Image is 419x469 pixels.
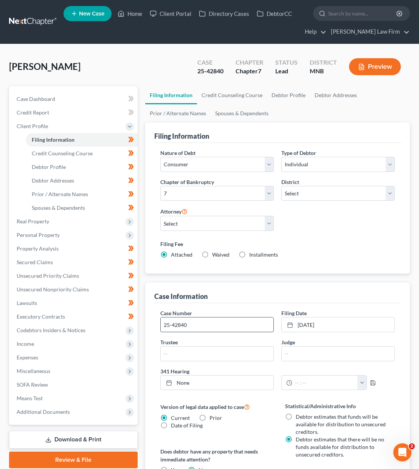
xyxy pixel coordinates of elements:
[282,317,394,332] a: [DATE]
[17,395,43,401] span: Means Test
[32,177,74,184] span: Debtor Addresses
[393,443,411,461] iframe: Intercom live chat
[17,232,60,238] span: Personal Property
[327,25,410,39] a: [PERSON_NAME] Law Firm
[17,381,48,388] span: SOFA Review
[310,67,337,76] div: MNB
[32,164,66,170] span: Debtor Profile
[11,92,138,106] a: Case Dashboard
[285,402,395,410] label: Statistical/Administrative Info
[197,58,223,67] div: Case
[171,422,203,429] span: Date of Filing
[17,354,38,361] span: Expenses
[17,409,70,415] span: Additional Documents
[161,376,273,390] a: None
[197,86,267,104] a: Credit Counseling Course
[161,317,273,332] input: Enter case number...
[160,240,395,248] label: Filing Fee
[236,58,263,67] div: Chapter
[195,7,253,20] a: Directory Cases
[11,106,138,119] a: Credit Report
[236,67,263,76] div: Chapter
[249,251,278,258] span: Installments
[26,187,138,201] a: Prior / Alternate Names
[26,147,138,160] a: Credit Counseling Course
[209,415,222,421] span: Prior
[26,160,138,174] a: Debtor Profile
[281,309,307,317] label: Filing Date
[11,296,138,310] a: Lawsuits
[9,61,81,72] span: [PERSON_NAME]
[26,201,138,215] a: Spouses & Dependents
[17,368,50,374] span: Miscellaneous
[212,251,230,258] span: Waived
[17,300,37,306] span: Lawsuits
[79,11,104,17] span: New Case
[292,376,358,390] input: -- : --
[17,327,85,333] span: Codebtors Insiders & Notices
[160,447,270,463] label: Does debtor have any property that needs immediate attention?
[11,255,138,269] a: Secured Claims
[349,58,401,75] button: Preview
[282,347,394,361] input: --
[310,86,362,104] a: Debtor Addresses
[17,286,89,293] span: Unsecured Nonpriority Claims
[281,178,299,186] label: District
[11,242,138,255] a: Property Analysis
[11,269,138,283] a: Unsecured Priority Claims
[275,67,298,76] div: Lead
[26,133,138,147] a: Filing Information
[17,123,48,129] span: Client Profile
[160,178,214,186] label: Chapter of Bankruptcy
[154,292,208,301] div: Case Information
[160,309,192,317] label: Case Number
[17,218,49,224] span: Real Property
[160,149,196,157] label: Nature of Debt
[160,207,188,216] label: Attorney
[26,174,138,187] a: Debtor Addresses
[9,431,138,449] a: Download & Print
[32,136,74,143] span: Filing Information
[145,86,197,104] a: Filing Information
[281,149,316,157] label: Type of Debtor
[32,150,93,156] span: Credit Counseling Course
[211,104,273,122] a: Spouses & Dependents
[328,6,397,20] input: Search by name...
[258,67,261,74] span: 7
[157,367,399,375] label: 341 Hearing
[409,443,415,449] span: 2
[161,347,273,361] input: --
[171,415,190,421] span: Current
[32,191,88,197] span: Prior / Alternate Names
[9,452,138,468] a: Review & File
[296,436,384,458] span: Debtor estimates that there will be no funds available for distribution to unsecured creditors.
[114,7,146,20] a: Home
[160,338,178,346] label: Trustee
[160,402,270,411] label: Version of legal data applied to case
[17,313,65,320] span: Executory Contracts
[17,259,53,265] span: Secured Claims
[310,58,337,67] div: District
[17,272,79,279] span: Unsecured Priority Claims
[253,7,296,20] a: DebtorCC
[11,310,138,324] a: Executory Contracts
[17,245,59,252] span: Property Analysis
[275,58,298,67] div: Status
[171,251,192,258] span: Attached
[146,7,195,20] a: Client Portal
[154,132,209,141] div: Filing Information
[11,283,138,296] a: Unsecured Nonpriority Claims
[17,341,34,347] span: Income
[267,86,310,104] a: Debtor Profile
[197,67,223,76] div: 25-42840
[281,338,295,346] label: Judge
[301,25,326,39] a: Help
[11,378,138,392] a: SOFA Review
[17,109,49,116] span: Credit Report
[17,96,55,102] span: Case Dashboard
[32,204,85,211] span: Spouses & Dependents
[145,104,211,122] a: Prior / Alternate Names
[296,413,386,435] span: Debtor estimates that funds will be available for distribution to unsecured creditors.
